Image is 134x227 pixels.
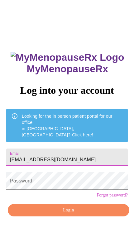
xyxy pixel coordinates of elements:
h3: MyMenopauseRx [7,58,128,81]
img: MyMenopauseRx Logo [11,58,124,69]
div: Looking for the in person patient portal for our office in [GEOGRAPHIC_DATA], [GEOGRAPHIC_DATA]? [22,117,123,147]
span: Login [15,213,122,220]
a: Click here! [72,139,93,144]
button: Login [8,210,129,223]
a: Forgot password? [97,199,128,204]
h3: Log into your account [6,91,128,102]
